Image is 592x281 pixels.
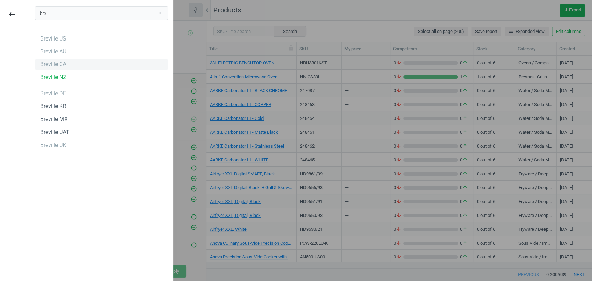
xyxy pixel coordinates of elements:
[155,10,165,16] button: Close
[40,129,69,136] div: Breville UAT
[35,6,168,20] input: Search campaign
[40,141,66,149] div: Breville UK
[4,6,20,23] button: keyboard_backspace
[40,90,66,97] div: Breville DE
[40,35,66,43] div: Breville US
[40,73,67,81] div: Breville NZ
[8,10,16,18] i: keyboard_backspace
[40,48,66,55] div: Breville AU
[40,103,66,110] div: Breville KR
[40,115,68,123] div: Breville MX
[40,61,66,68] div: Breville CA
